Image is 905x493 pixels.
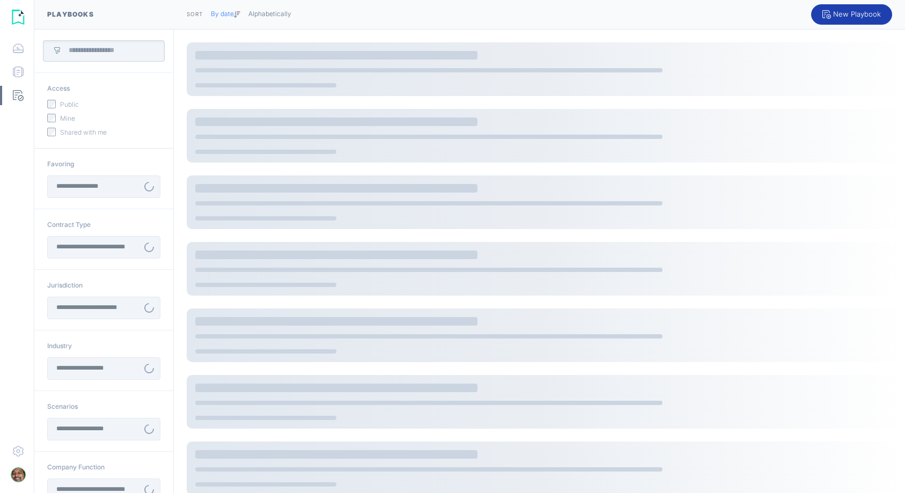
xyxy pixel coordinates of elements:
div: Playbooks [34,4,94,23]
div: Favoring [47,159,160,169]
img: svg%3e [13,90,24,101]
img: logo [11,10,26,25]
div: Industry [47,341,160,351]
div: Company Function [47,462,160,472]
span: Sort [187,11,203,17]
div: Scenarios [47,402,160,411]
div: Mine [60,114,75,123]
img: svg%3e [13,43,24,54]
div: Shared with me [60,128,107,137]
div: Contract Type [47,220,160,230]
button: Alphabetically [248,9,291,19]
img: svg%3e [13,67,24,77]
div: Jurisdiction [47,281,160,290]
img: profile [11,467,26,482]
button: By date [211,9,240,19]
img: settingsIcon.B02liuvl.svg [13,446,24,457]
img: filter [54,47,60,54]
div: New Playbook [811,4,892,25]
img: sort [234,11,240,18]
img: add playbook [822,10,831,19]
div: Public [60,100,79,109]
div: Access [47,84,160,93]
